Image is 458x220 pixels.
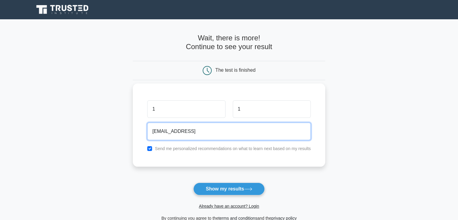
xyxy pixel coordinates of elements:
div: The test is finished [215,68,255,73]
h4: Wait, there is more! Continue to see your result [133,34,325,51]
input: Email [147,123,311,140]
label: Send me personalized recommendations on what to learn next based on my results [155,146,311,151]
a: Already have an account? Login [199,204,259,209]
input: First name [147,100,225,118]
button: Show my results [193,183,264,195]
input: Last name [233,100,311,118]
